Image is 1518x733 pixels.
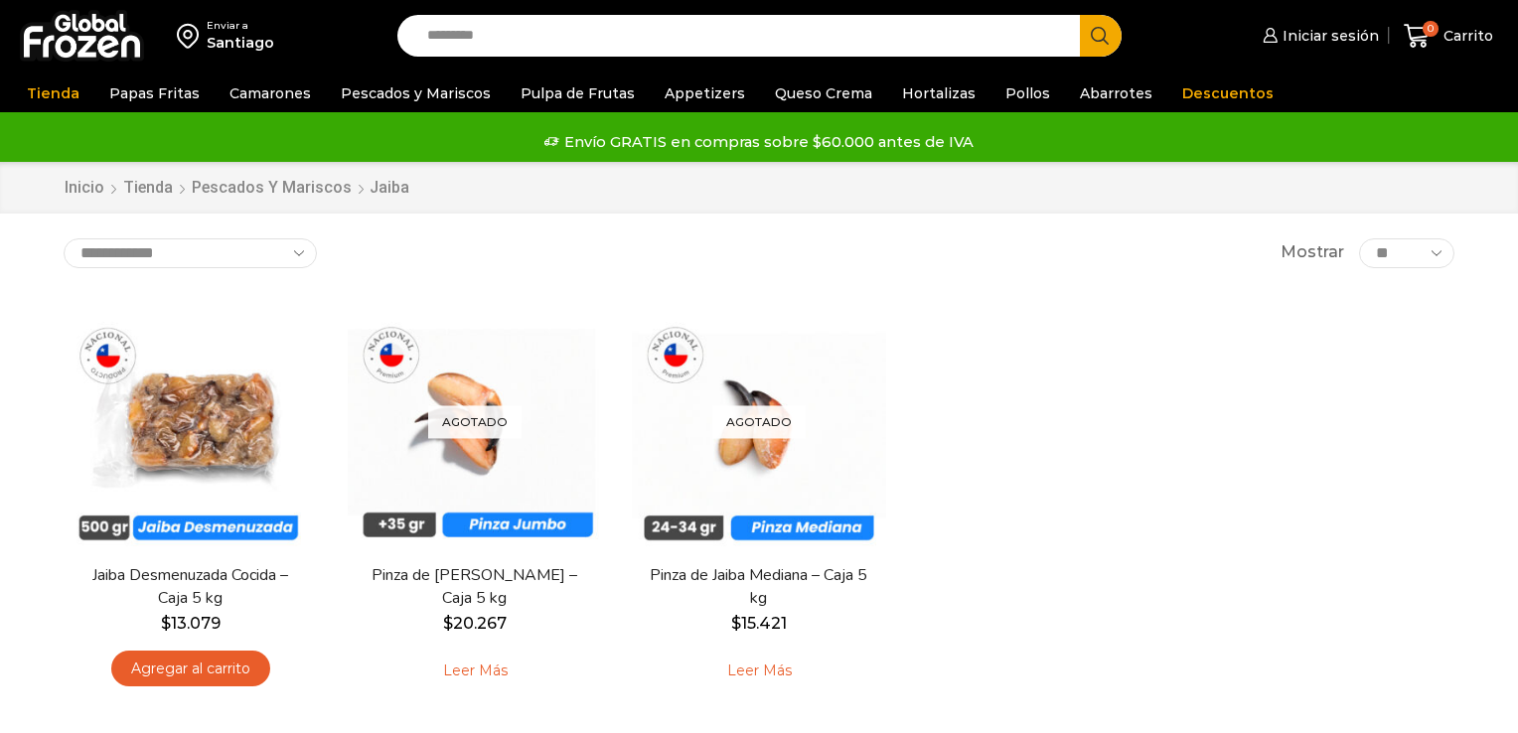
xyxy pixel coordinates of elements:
a: Pulpa de Frutas [511,74,645,112]
a: Hortalizas [892,74,986,112]
a: Abarrotes [1070,74,1162,112]
a: Iniciar sesión [1258,16,1379,56]
a: Pinza de Jaiba Mediana – Caja 5 kg [645,564,873,610]
a: Pinza de [PERSON_NAME] – Caja 5 kg [361,564,589,610]
a: Pollos [995,74,1060,112]
span: Mostrar [1281,241,1344,264]
a: Tienda [122,177,174,200]
a: Leé más sobre “Pinza de Jaiba Mediana - Caja 5 kg” [696,651,823,692]
p: Agotado [712,405,806,438]
a: 0 Carrito [1399,13,1498,60]
a: Descuentos [1172,74,1284,112]
a: Appetizers [655,74,755,112]
div: Santiago [207,33,274,53]
a: Tienda [17,74,89,112]
a: Jaiba Desmenuzada Cocida – Caja 5 kg [76,564,305,610]
button: Search button [1080,15,1122,57]
span: 0 [1423,21,1439,37]
bdi: 13.079 [161,614,221,633]
p: Agotado [428,405,522,438]
span: $ [731,614,741,633]
bdi: 15.421 [731,614,787,633]
a: Camarones [220,74,321,112]
h1: Jaiba [370,178,409,197]
select: Pedido de la tienda [64,238,317,268]
a: Inicio [64,177,105,200]
span: Carrito [1439,26,1493,46]
a: Pescados y Mariscos [191,177,353,200]
a: Agregar al carrito: “Jaiba Desmenuzada Cocida - Caja 5 kg” [111,651,270,687]
a: Leé más sobre “Pinza de Jaiba Jumbo - Caja 5 kg” [412,651,538,692]
a: Pescados y Mariscos [331,74,501,112]
a: Papas Fritas [99,74,210,112]
span: Iniciar sesión [1278,26,1379,46]
span: $ [443,614,453,633]
bdi: 20.267 [443,614,507,633]
div: Enviar a [207,19,274,33]
img: address-field-icon.svg [177,19,207,53]
a: Queso Crema [765,74,882,112]
span: $ [161,614,171,633]
nav: Breadcrumb [64,177,409,200]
